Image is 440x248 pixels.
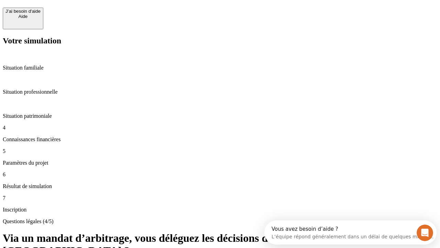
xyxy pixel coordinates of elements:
p: Situation professionnelle [3,89,437,95]
p: Inscription [3,207,437,213]
button: J’ai besoin d'aideAide [3,8,43,29]
div: Aide [5,14,41,19]
iframe: Intercom live chat discovery launcher [264,220,437,245]
div: Vous avez besoin d’aide ? [7,6,169,11]
p: Connaissances financières [3,136,437,143]
p: Questions légales (4/5) [3,218,437,225]
div: L’équipe répond généralement dans un délai de quelques minutes. [7,11,169,19]
p: 7 [3,195,437,201]
p: 6 [3,172,437,178]
h2: Votre simulation [3,36,437,45]
p: 5 [3,148,437,154]
p: Paramètres du projet [3,160,437,166]
iframe: Intercom live chat [417,225,433,241]
p: Situation patrimoniale [3,113,437,119]
p: Situation familiale [3,65,437,71]
div: J’ai besoin d'aide [5,9,41,14]
p: 4 [3,125,437,131]
div: Ouvrir le Messenger Intercom [3,3,189,22]
p: Résultat de simulation [3,183,437,189]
